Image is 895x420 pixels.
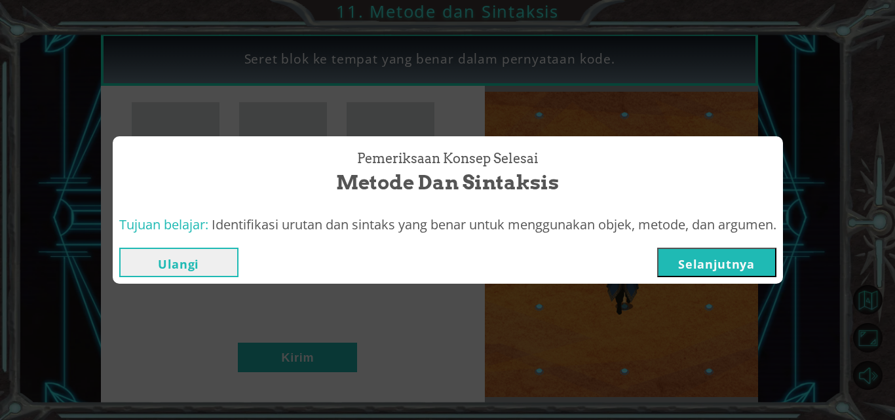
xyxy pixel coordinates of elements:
[357,149,538,168] span: Pemeriksaan Konsep Selesai
[119,248,238,277] button: Ulangi
[336,168,559,197] span: Metode dan Sintaksis
[119,216,208,233] span: Tujuan belajar:
[657,248,776,277] button: Selanjutnya
[212,216,776,233] span: Identifikasi urutan dan sintaks yang benar untuk menggunakan objek, metode, dan argumen.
